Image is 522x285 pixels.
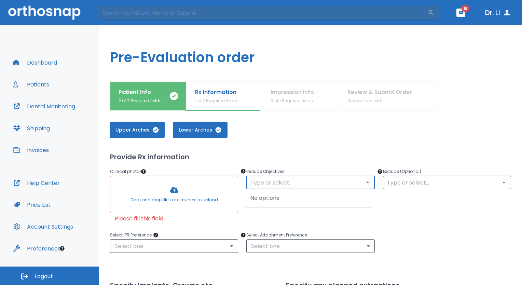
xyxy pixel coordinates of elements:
div: Select one [246,239,374,253]
div: No options [245,189,372,207]
div: Tooltip anchor [140,168,147,175]
button: Lower Arches [173,122,228,138]
div: Tooltip anchor [240,168,246,174]
input: Search by Patient Name or Case # [98,6,428,19]
button: Help Center [9,175,64,191]
button: Dr. Li [482,6,514,19]
p: Include Objectives [246,167,374,176]
div: Tooltip anchor [377,168,383,175]
p: 2 of 2 Required fields [119,98,162,104]
p: Clinical photos * [110,167,238,176]
button: Preferences [9,240,65,257]
button: Dental Monitoring [9,98,79,114]
button: Close [363,178,372,187]
img: Orthosnap [8,5,81,19]
button: Account Settings [9,218,77,235]
h1: Pre-Evaluation order [99,25,522,81]
p: Please fill this field [115,215,233,223]
button: Open [499,178,509,187]
div: Tooltip anchor [240,232,246,238]
div: Select one [110,239,238,253]
span: Lower Arches [180,126,221,134]
button: Dashboard [9,54,61,71]
p: Select Attachment Preference [246,231,374,239]
p: Exclude (Optional) [383,167,511,176]
button: Upper Arches [110,122,165,138]
button: Shipping [9,120,54,136]
input: Type or select... [385,178,509,187]
div: Tooltip anchor [153,232,159,238]
p: Patient Info [119,88,162,96]
span: Upper Arches [117,126,158,134]
p: 1 of 2 Required fields [195,98,237,104]
button: Patients [9,76,53,93]
div: Tooltip anchor [59,245,65,252]
span: Logout [35,273,53,280]
span: 18 [462,5,469,12]
h2: Provide Rx information [110,152,511,162]
button: Price List [9,196,55,213]
input: Type or select... [248,178,372,187]
button: Invoices [9,142,53,158]
p: Select IPR Preference [110,231,238,239]
p: Rx Information [195,88,237,96]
